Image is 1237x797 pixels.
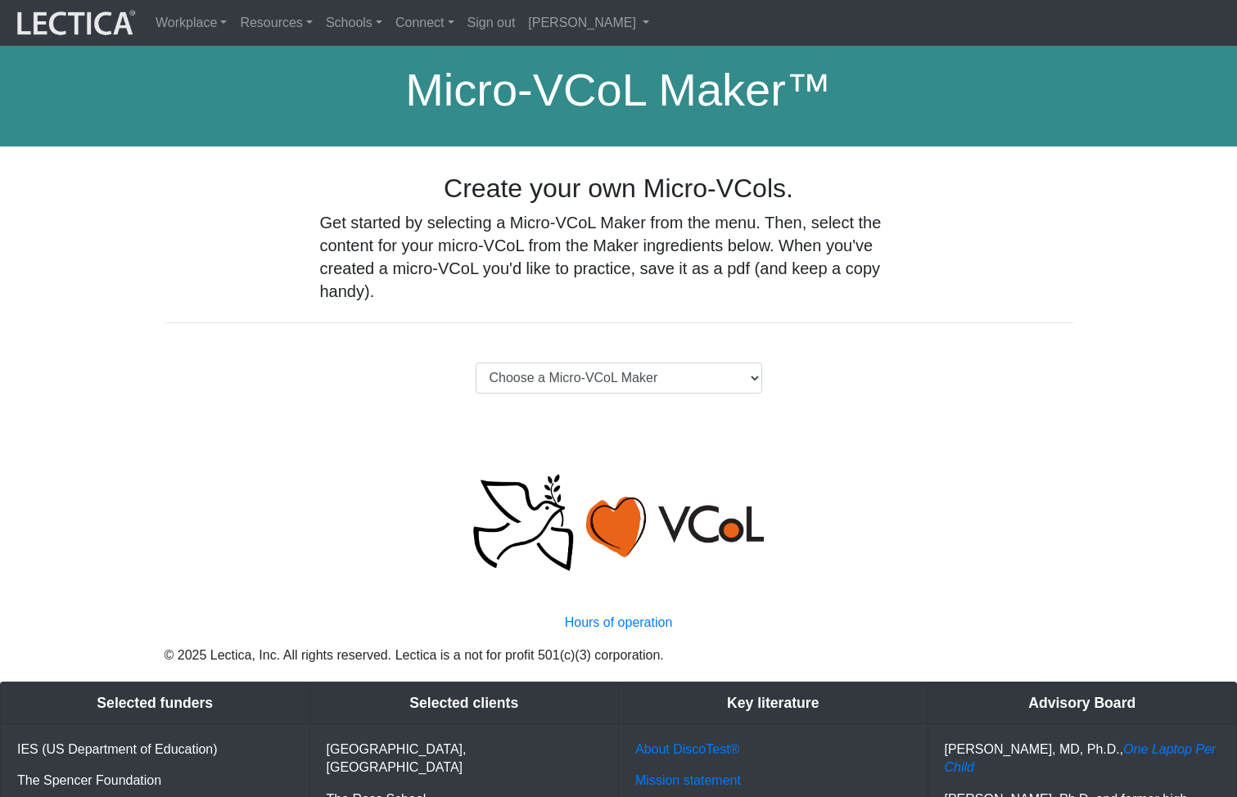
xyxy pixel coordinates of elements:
a: Mission statement [635,773,741,787]
p: [PERSON_NAME], MD, Ph.D., [945,741,1221,777]
a: About DiscoTest® [635,742,739,756]
div: Key literature [619,682,928,724]
div: Advisory Board [928,682,1237,724]
h5: Get started by selecting a Micro-VCoL Maker from the menu. Then, select the content for your micr... [320,211,918,303]
a: Hours of operation [565,615,673,629]
a: Schools [319,7,389,39]
a: Resources [233,7,319,39]
h1: Micro-VCoL Maker™ [29,62,1208,117]
a: [PERSON_NAME] [521,7,656,39]
a: Sign out [461,7,522,39]
h2: Create your own Micro-VCols. [320,173,918,204]
img: Peace, love, VCoL [468,472,768,574]
div: Selected clients [310,682,619,724]
div: Selected funders [1,682,309,724]
a: Connect [389,7,461,39]
p: © 2025 Lectica, Inc. All rights reserved. Lectica is a not for profit 501(c)(3) corporation. [165,646,1073,665]
p: [GEOGRAPHIC_DATA], [GEOGRAPHIC_DATA] [327,741,603,777]
p: IES (US Department of Education) [17,741,293,759]
img: lecticalive [13,7,136,38]
p: The Spencer Foundation [17,772,293,790]
a: Workplace [149,7,233,39]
